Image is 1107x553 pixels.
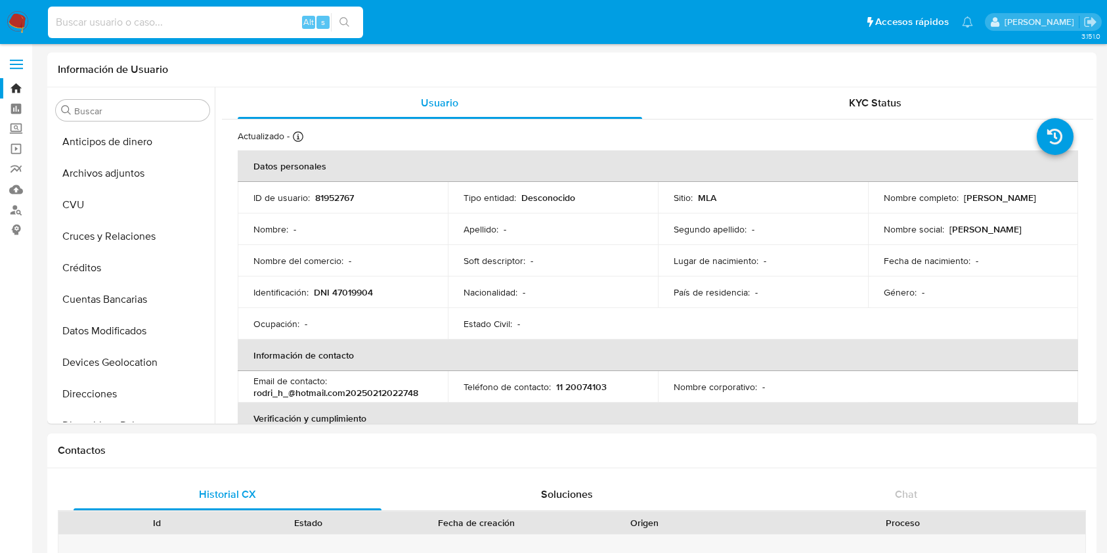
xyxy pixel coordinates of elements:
[464,318,512,330] p: Estado Civil :
[531,255,533,267] p: -
[541,487,593,502] span: Soluciones
[674,192,693,204] p: Sitio :
[964,192,1036,204] p: [PERSON_NAME]
[884,255,970,267] p: Fecha de nacimiento :
[51,158,215,189] button: Archivos adjuntos
[764,255,766,267] p: -
[314,286,373,298] p: DNI 47019904
[752,223,754,235] p: -
[51,221,215,252] button: Cruces y Relaciones
[464,192,516,204] p: Tipo entidad :
[884,286,917,298] p: Género :
[421,95,458,110] span: Usuario
[253,286,309,298] p: Identificación :
[51,284,215,315] button: Cuentas Bancarias
[61,105,72,116] button: Buscar
[238,150,1078,182] th: Datos personales
[517,318,520,330] p: -
[884,192,959,204] p: Nombre completo :
[393,516,559,529] div: Fecha de creación
[464,255,525,267] p: Soft descriptor :
[74,105,204,117] input: Buscar
[51,126,215,158] button: Anticipos de dinero
[884,223,944,235] p: Nombre social :
[253,318,299,330] p: Ocupación :
[698,192,716,204] p: MLA
[253,387,418,399] p: rodri_h_@hotmail.com20250212022748
[242,516,376,529] div: Estado
[91,516,224,529] div: Id
[253,192,310,204] p: ID de usuario :
[51,347,215,378] button: Devices Geolocation
[762,381,765,393] p: -
[875,15,949,29] span: Accesos rápidos
[1083,15,1097,29] a: Salir
[253,255,343,267] p: Nombre del comercio :
[51,410,215,441] button: Dispositivos Point
[238,130,290,143] p: Actualizado -
[674,255,758,267] p: Lugar de nacimiento :
[253,223,288,235] p: Nombre :
[464,381,551,393] p: Teléfono de contacto :
[674,286,750,298] p: País de residencia :
[755,286,758,298] p: -
[578,516,711,529] div: Origen
[922,286,924,298] p: -
[51,189,215,221] button: CVU
[238,340,1078,371] th: Información de contacto
[315,192,354,204] p: 81952767
[253,375,327,387] p: Email de contacto :
[464,223,498,235] p: Apellido :
[1005,16,1079,28] p: eliana.eguerrero@mercadolibre.com
[895,487,917,502] span: Chat
[199,487,256,502] span: Historial CX
[674,223,747,235] p: Segundo apellido :
[293,223,296,235] p: -
[556,381,607,393] p: 11 20074103
[349,255,351,267] p: -
[48,14,363,31] input: Buscar usuario o caso...
[849,95,901,110] span: KYC Status
[331,13,358,32] button: search-icon
[305,318,307,330] p: -
[976,255,978,267] p: -
[321,16,325,28] span: s
[523,286,525,298] p: -
[51,378,215,410] button: Direcciones
[729,516,1076,529] div: Proceso
[464,286,517,298] p: Nacionalidad :
[674,381,757,393] p: Nombre corporativo :
[238,403,1078,434] th: Verificación y cumplimiento
[521,192,575,204] p: Desconocido
[962,16,973,28] a: Notificaciones
[504,223,506,235] p: -
[51,252,215,284] button: Créditos
[303,16,314,28] span: Alt
[51,315,215,347] button: Datos Modificados
[58,63,168,76] h1: Información de Usuario
[58,444,1086,457] h1: Contactos
[949,223,1022,235] p: [PERSON_NAME]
